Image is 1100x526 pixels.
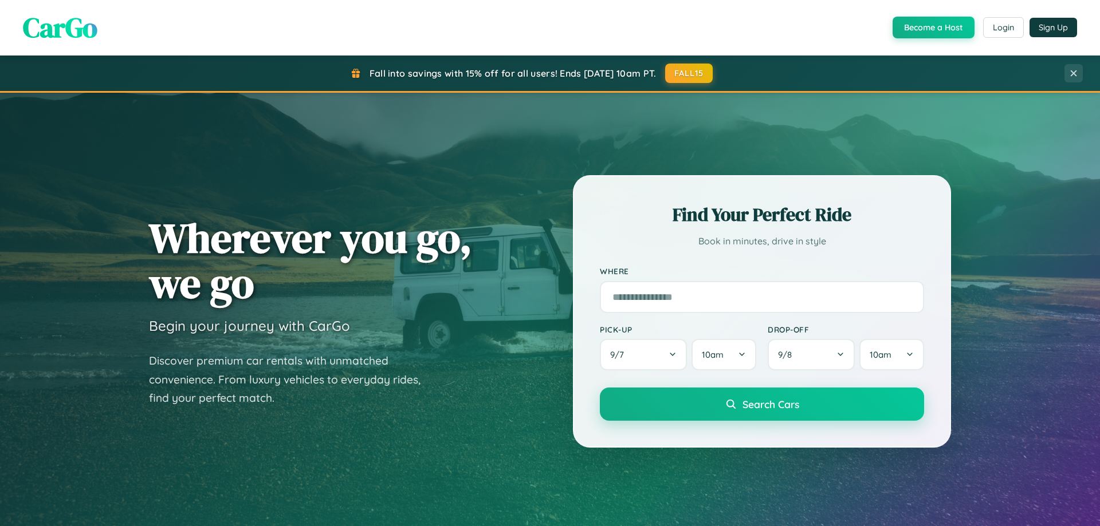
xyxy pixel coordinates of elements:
[859,339,924,370] button: 10am
[600,325,756,334] label: Pick-up
[600,267,924,276] label: Where
[778,349,797,360] span: 9 / 8
[742,398,799,410] span: Search Cars
[600,202,924,227] h2: Find Your Perfect Ride
[610,349,630,360] span: 9 / 7
[149,317,350,334] h3: Begin your journey with CarGo
[893,17,975,38] button: Become a Host
[600,387,924,421] button: Search Cars
[692,339,756,370] button: 10am
[600,339,687,370] button: 9/7
[23,9,97,46] span: CarGo
[600,233,924,250] p: Book in minutes, drive in style
[149,351,435,408] p: Discover premium car rentals with unmatched convenience. From luxury vehicles to everyday rides, ...
[768,325,924,334] label: Drop-off
[370,68,657,79] span: Fall into savings with 15% off for all users! Ends [DATE] 10am PT.
[665,64,713,83] button: FALL15
[149,215,472,306] h1: Wherever you go, we go
[1030,18,1077,37] button: Sign Up
[983,17,1024,38] button: Login
[702,349,724,360] span: 10am
[870,349,891,360] span: 10am
[768,339,855,370] button: 9/8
